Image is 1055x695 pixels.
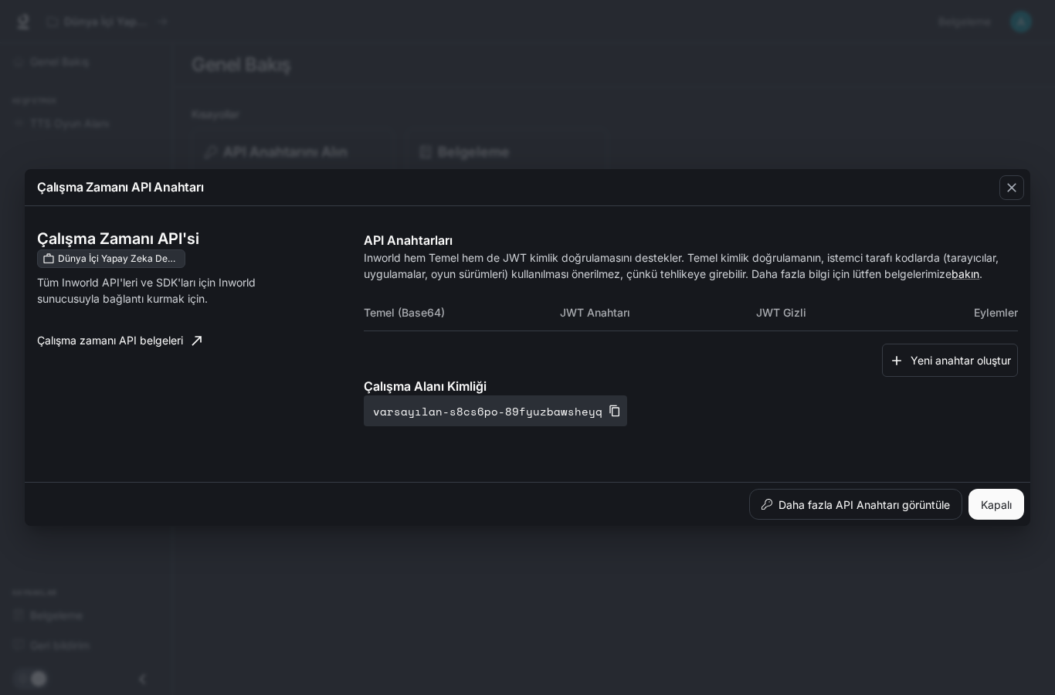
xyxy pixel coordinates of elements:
[952,267,979,280] a: bakın
[364,378,487,394] font: Çalışma Alanı Kimliği
[58,253,195,264] font: Dünya İçi Yapay Zeka Demoları
[373,403,602,419] font: varsayılan-s8cs6po-89fyuzbawsheyq
[560,307,630,320] font: JWT Anahtarı
[31,325,208,356] a: Çalışma zamanı API belgeleri
[364,251,999,280] font: Inworld hem Temel hem de JWT kimlik doğrulamasını destekler. Temel kimlik doğrulamanın, istemci t...
[364,395,627,426] button: varsayılan-s8cs6po-89fyuzbawsheyq
[364,307,445,320] font: Temel (Base64)
[911,354,1011,367] font: Yeni anahtar oluştur
[37,249,185,268] div: Bu anahtarlar yalnızca mevcut çalışma alanınız için geçerli olacaktır
[37,229,199,248] font: Çalışma Zamanı API'si
[37,276,256,305] font: Tüm Inworld API'leri ve SDK'ları için Inworld sunucusuyla bağlantı kurmak için.
[749,489,962,520] button: Daha fazla API Anahtarı görüntüle
[882,344,1018,377] button: Yeni anahtar oluştur
[364,232,453,248] font: API Anahtarları
[779,498,950,511] font: Daha fazla API Anahtarı görüntüle
[968,489,1024,520] button: Kapalı
[756,307,806,320] font: JWT Gizli
[37,334,183,347] font: Çalışma zamanı API belgeleri
[974,307,1018,320] font: Eylemler
[981,498,1012,511] font: Kapalı
[979,267,982,280] font: .
[37,179,204,195] font: Çalışma Zamanı API Anahtarı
